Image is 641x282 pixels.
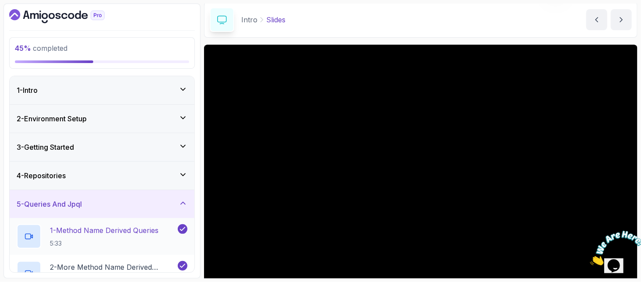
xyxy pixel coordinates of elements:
p: 1 - Method Name Derived Queries [50,225,158,236]
p: Intro [241,14,257,25]
h3: 1 - Intro [17,85,38,95]
p: 5:33 [50,239,158,248]
h3: 4 - Repositories [17,170,66,181]
span: 45 % [15,44,31,53]
button: 1-Method Name Derived Queries5:33 [17,224,187,249]
iframe: chat widget [587,227,641,269]
span: 1 [4,4,7,11]
h3: 5 - Queries And Jpql [17,199,82,209]
span: completed [15,44,67,53]
button: 5-Queries And Jpql [10,190,194,218]
h3: 2 - Environment Setup [17,113,87,124]
button: 3-Getting Started [10,133,194,161]
button: 1-Intro [10,76,194,104]
img: Chat attention grabber [4,4,58,38]
a: Dashboard [9,9,125,23]
p: 2 - More Method Name Derived Queries [50,262,176,272]
button: next content [611,9,632,30]
h3: 3 - Getting Started [17,142,74,152]
p: Slides [266,14,285,25]
button: 4-Repositories [10,162,194,190]
button: 2-Environment Setup [10,105,194,133]
button: previous content [586,9,607,30]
